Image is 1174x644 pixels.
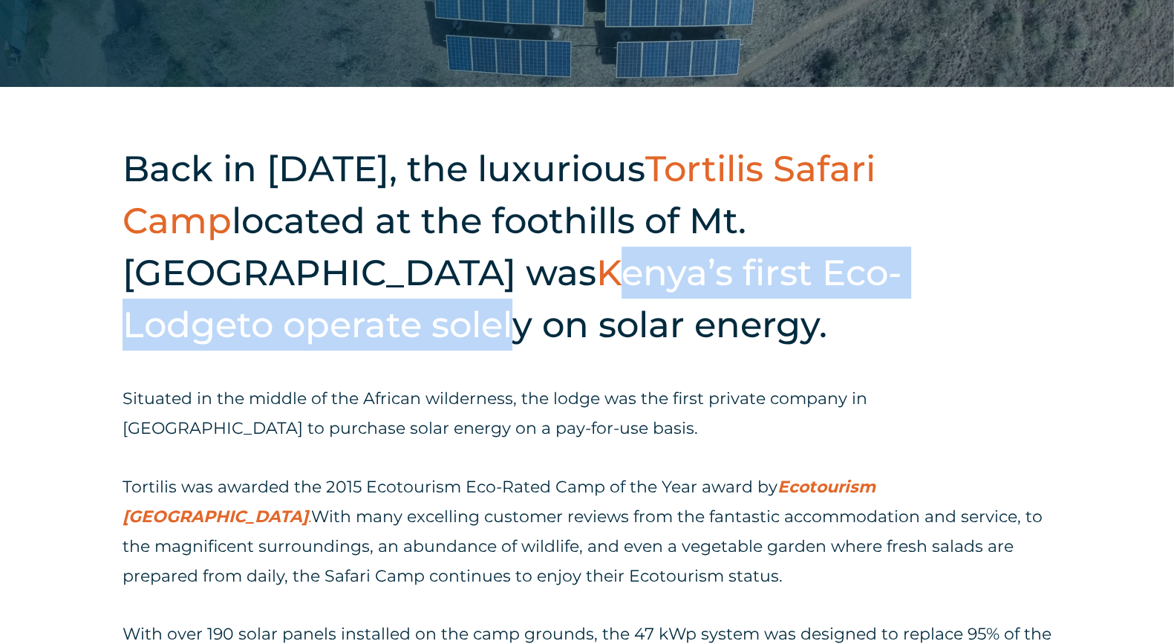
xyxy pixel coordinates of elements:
[123,384,1051,443] p: Situated in the middle of the African wilderness, the lodge was the first private company in [GEO...
[123,477,875,527] a: Ecotourism [GEOGRAPHIC_DATA]
[123,477,875,527] span: .
[123,472,1051,591] p: Tortilis was awarded the 2015 Ecotourism Eco-Rated Camp of the Year award by With many excelling ...
[123,143,1051,351] h2: Back in [DATE], the luxurious located at the foothills of Mt. [GEOGRAPHIC_DATA] was to operate so...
